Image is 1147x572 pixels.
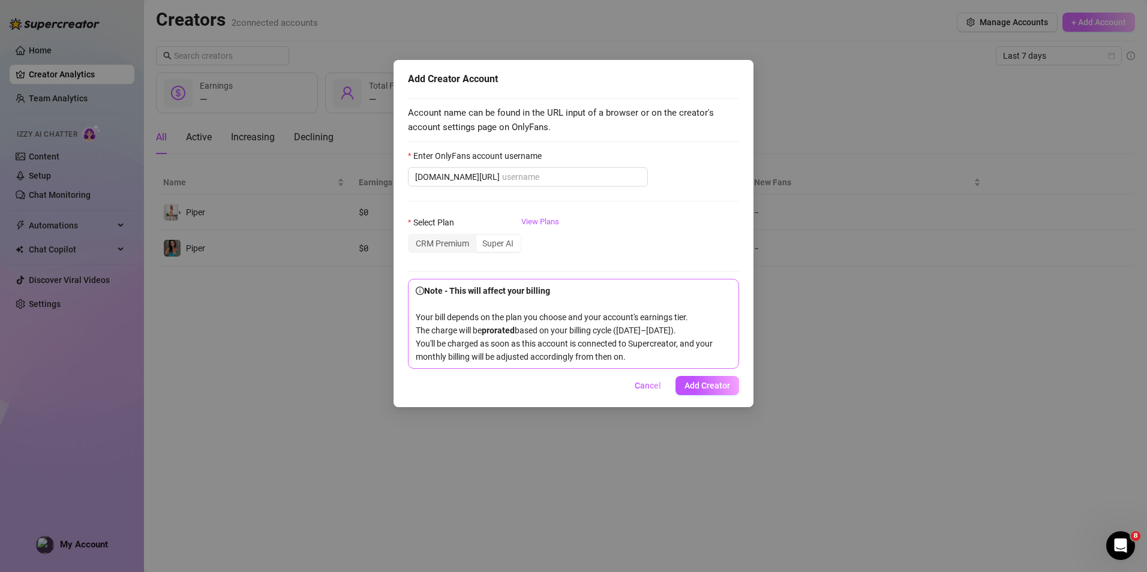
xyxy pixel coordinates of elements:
strong: Note - This will affect your billing [416,286,550,296]
label: Enter OnlyFans account username [408,149,550,162]
div: Super AI [476,235,520,252]
span: Your bill depends on the plan you choose and your account's earnings tier. The charge will be bas... [416,286,713,362]
button: Cancel [625,376,671,395]
span: 8 [1131,531,1140,541]
input: Enter OnlyFans account username [502,170,641,183]
label: Select Plan [408,216,462,229]
b: prorated [482,326,515,335]
button: Add Creator [675,376,739,395]
div: CRM Premium [409,235,476,252]
span: [DOMAIN_NAME][URL] [415,170,500,183]
iframe: Intercom live chat [1106,531,1135,560]
span: Cancel [635,381,661,390]
span: info-circle [416,287,424,295]
div: segmented control [408,234,521,253]
a: View Plans [521,216,559,264]
span: Account name can be found in the URL input of a browser or on the creator's account settings page... [408,106,739,134]
span: Add Creator [684,381,730,390]
div: Add Creator Account [408,72,739,86]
